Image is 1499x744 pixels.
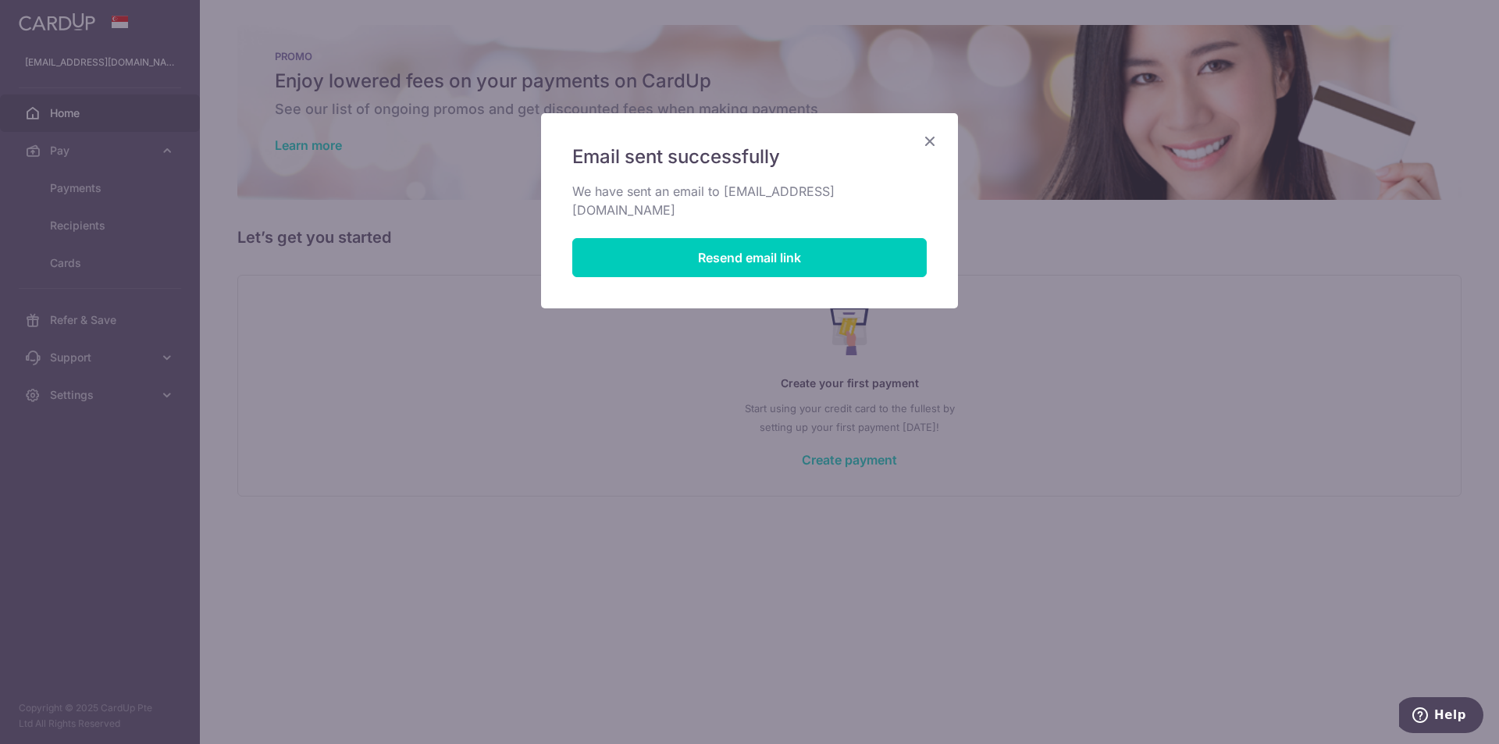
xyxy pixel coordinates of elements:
span: Email sent successfully [572,144,780,169]
button: Close [920,132,939,151]
iframe: Opens a widget where you can find more information [1399,697,1483,736]
p: We have sent an email to [EMAIL_ADDRESS][DOMAIN_NAME] [572,182,927,219]
button: Resend email link [572,238,927,277]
